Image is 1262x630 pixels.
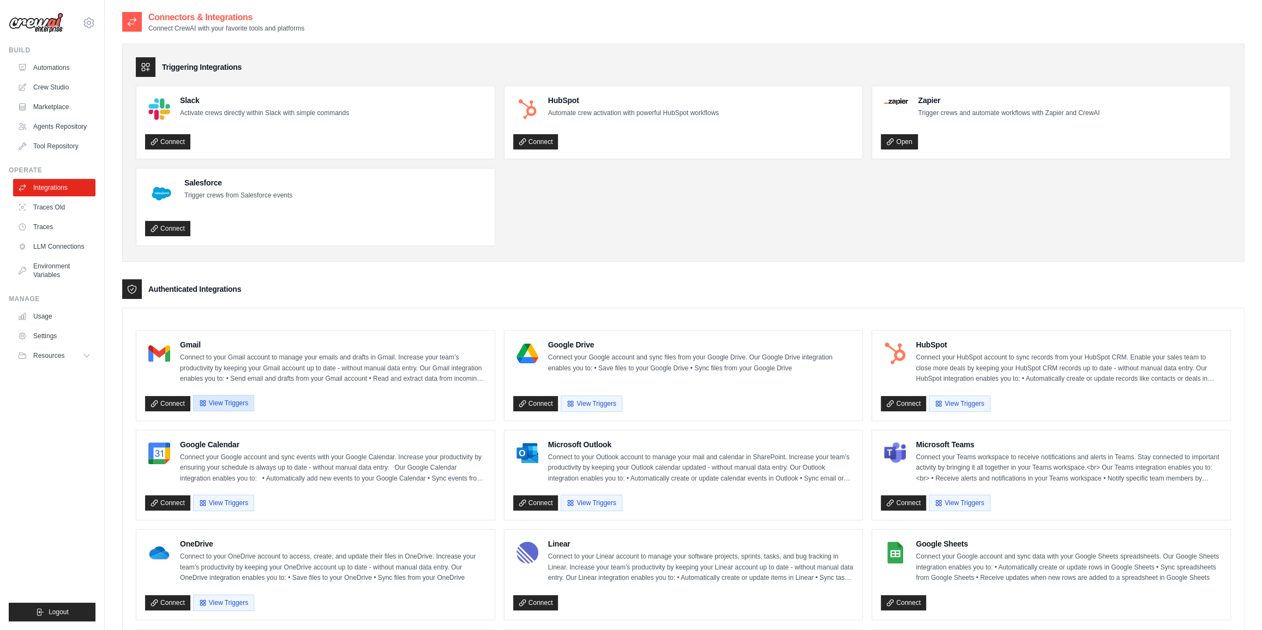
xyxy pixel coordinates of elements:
[513,134,558,149] a: Connect
[548,439,854,450] h4: Microsoft Outlook
[49,608,69,616] span: Logout
[13,218,95,236] a: Traces
[13,199,95,216] a: Traces Old
[33,351,64,360] span: Resources
[13,79,95,96] a: Crew Studio
[180,551,486,584] p: Connect to your OneDrive account to access, create, and update their files in OneDrive. Increase ...
[929,495,990,511] button: View Triggers
[148,24,304,33] p: Connect CrewAI with your favorite tools and platforms
[13,327,95,345] a: Settings
[516,442,538,464] img: Microsoft Outlook Logo
[162,62,242,73] h3: Triggering Integrations
[148,542,170,563] img: OneDrive Logo
[561,495,622,511] button: View Triggers
[184,190,292,201] p: Trigger crews from Salesforce events
[916,538,1222,549] h4: Google Sheets
[180,108,349,119] p: Activate crews directly within Slack with simple commands
[548,452,854,484] p: Connect to your Outlook account to manage your mail and calendar in SharePoint. Increase your tea...
[148,181,175,207] img: Salesforce Logo
[881,134,917,149] a: Open
[13,59,95,76] a: Automations
[13,238,95,255] a: LLM Connections
[548,339,854,350] h4: Google Drive
[193,495,254,511] button: View Triggers
[884,542,906,563] img: Google Sheets Logo
[548,538,854,549] h4: Linear
[180,95,349,106] h4: Slack
[9,295,95,303] div: Manage
[881,396,926,411] a: Connect
[929,395,990,412] button: View Triggers
[881,595,926,610] a: Connect
[180,352,486,385] p: Connect to your Gmail account to manage your emails and drafts in Gmail. Increase your team’s pro...
[145,396,190,411] a: Connect
[9,13,63,33] img: Logo
[13,308,95,325] a: Usage
[916,452,1222,484] p: Connect your Teams workspace to receive notifications and alerts in Teams. Stay connected to impo...
[516,542,538,563] img: Linear Logo
[148,284,241,295] h3: Authenticated Integrations
[881,495,926,511] a: Connect
[513,495,558,511] a: Connect
[513,595,558,610] a: Connect
[180,452,486,484] p: Connect your Google account and sync events with your Google Calendar. Increase your productivity...
[13,137,95,155] a: Tool Repository
[148,98,170,120] img: Slack Logo
[148,11,304,24] h2: Connectors & Integrations
[516,343,538,364] img: Google Drive Logo
[13,347,95,364] button: Resources
[180,339,486,350] h4: Gmail
[193,395,254,411] button: View Triggers
[145,221,190,236] a: Connect
[180,538,486,549] h4: OneDrive
[145,495,190,511] a: Connect
[9,166,95,175] div: Operate
[184,177,292,188] h4: Salesforce
[9,46,95,55] div: Build
[916,339,1222,350] h4: HubSpot
[13,257,95,284] a: Environment Variables
[516,98,538,120] img: HubSpot Logo
[180,439,486,450] h4: Google Calendar
[884,343,906,364] img: HubSpot Logo
[548,551,854,584] p: Connect to your Linear account to manage your software projects, sprints, tasks, and bug tracking...
[148,442,170,464] img: Google Calendar Logo
[193,595,254,611] button: View Triggers
[918,95,1099,106] h4: Zapier
[145,134,190,149] a: Connect
[9,603,95,621] button: Logout
[548,352,854,374] p: Connect your Google account and sync files from your Google Drive. Our Google Drive integration e...
[145,595,190,610] a: Connect
[884,442,906,464] img: Microsoft Teams Logo
[13,118,95,135] a: Agents Repository
[916,551,1222,584] p: Connect your Google account and sync data with your Google Sheets spreadsheets. Our Google Sheets...
[916,439,1222,450] h4: Microsoft Teams
[884,98,908,105] img: Zapier Logo
[561,395,622,412] button: View Triggers
[548,108,719,119] p: Automate crew activation with powerful HubSpot workflows
[916,352,1222,385] p: Connect your HubSpot account to sync records from your HubSpot CRM. Enable your sales team to clo...
[148,343,170,364] img: Gmail Logo
[918,108,1099,119] p: Trigger crews and automate workflows with Zapier and CrewAI
[513,396,558,411] a: Connect
[548,95,719,106] h4: HubSpot
[13,98,95,116] a: Marketplace
[13,179,95,196] a: Integrations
